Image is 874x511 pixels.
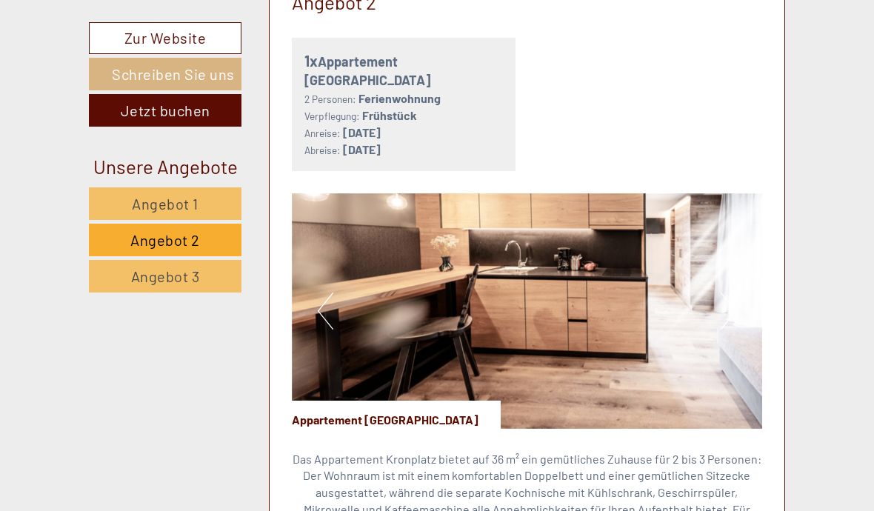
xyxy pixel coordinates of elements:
button: Next [721,293,736,330]
span: Angebot 1 [132,195,199,213]
small: Anreise: [304,127,341,139]
div: Appartement [GEOGRAPHIC_DATA] [304,50,504,90]
a: Jetzt buchen [89,94,241,127]
img: image [292,193,763,429]
div: Guten Tag, wie können wir Ihnen helfen? [11,40,239,85]
small: Verpflegung: [304,110,360,122]
b: [DATE] [343,125,381,139]
button: Previous [318,293,333,330]
span: Angebot 2 [130,231,200,249]
small: 13:52 [22,72,232,82]
span: Angebot 3 [131,267,200,285]
small: 2 Personen: [304,93,356,105]
small: Abreise: [304,144,341,156]
b: Ferienwohnung [358,91,441,105]
b: Frühstück [362,108,417,122]
a: Schreiben Sie uns [89,58,241,90]
button: Senden [373,384,471,416]
div: Appartement [GEOGRAPHIC_DATA] [292,401,501,429]
div: Appartements & Wellness [PERSON_NAME] [22,43,232,55]
div: Unsere Angebote [89,153,241,180]
div: [DATE] [208,11,263,36]
a: Zur Website [89,22,241,54]
b: [DATE] [343,142,381,156]
b: 1x [304,52,318,70]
